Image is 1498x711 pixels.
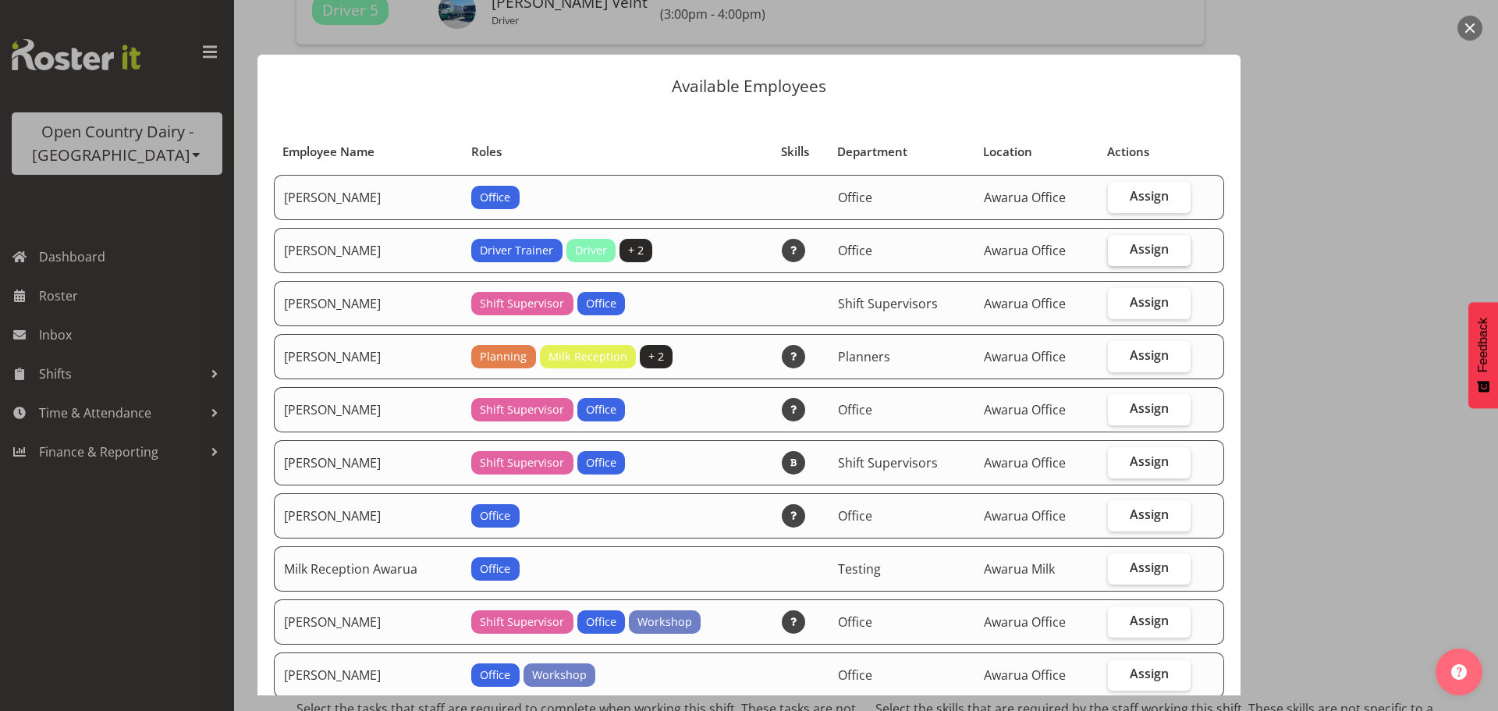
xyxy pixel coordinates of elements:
span: Shift Supervisor [480,454,564,471]
span: Awarua Office [984,507,1066,524]
span: Office [838,613,872,631]
span: Awarua Office [984,454,1066,471]
td: [PERSON_NAME] [274,334,462,379]
td: [PERSON_NAME] [274,493,462,539]
td: [PERSON_NAME] [274,387,462,432]
td: Milk Reception Awarua [274,546,462,592]
span: Office [480,189,510,206]
span: Assign [1130,560,1169,575]
span: Shift Supervisor [480,613,564,631]
td: [PERSON_NAME] [274,175,462,220]
button: Feedback - Show survey [1468,302,1498,408]
span: Awarua Office [984,242,1066,259]
td: [PERSON_NAME] [274,599,462,645]
span: Office [838,667,872,684]
span: Assign [1130,294,1169,310]
span: Office [586,401,616,418]
span: Office [480,667,510,684]
span: Assign [1130,507,1169,522]
span: Office [586,295,616,312]
span: Shift Supervisors [838,295,938,312]
span: Office [480,560,510,578]
span: + 2 [628,242,644,259]
span: Office [838,401,872,418]
span: Awarua Office [984,613,1066,631]
span: Assign [1130,400,1169,416]
span: Assign [1130,347,1169,363]
span: Shift Supervisors [838,454,938,471]
div: Actions [1107,143,1191,161]
td: [PERSON_NAME] [274,281,462,326]
div: Roles [471,143,764,161]
div: Employee Name [282,143,453,161]
td: [PERSON_NAME] [274,228,462,273]
span: Workshop [637,613,692,631]
span: Milk Reception [548,348,627,365]
p: Available Employees [273,78,1225,94]
span: Office [838,507,872,524]
span: Office [838,242,872,259]
span: Driver Trainer [480,242,553,259]
div: Location [983,143,1089,161]
span: Testing [838,560,881,578]
span: Assign [1130,188,1169,204]
span: Office [586,613,616,631]
td: [PERSON_NAME] [274,440,462,485]
span: Awarua Office [984,295,1066,312]
span: Shift Supervisor [480,295,564,312]
span: Office [586,454,616,471]
div: Department [837,143,965,161]
img: help-xxl-2.png [1451,664,1467,680]
span: Awarua Office [984,189,1066,206]
span: Planning [480,348,527,365]
span: + 2 [648,348,664,365]
span: Assign [1130,241,1169,257]
div: Skills [781,143,820,161]
span: Assign [1130,666,1169,681]
span: Awarua Office [984,348,1066,365]
span: Feedback [1476,318,1490,372]
span: Awarua Office [984,401,1066,418]
td: [PERSON_NAME] [274,652,462,698]
span: Workshop [532,667,587,684]
span: Office [480,507,510,524]
span: Office [838,189,872,206]
span: Shift Supervisor [480,401,564,418]
span: Assign [1130,613,1169,628]
span: Awarua Office [984,667,1066,684]
span: Awarua Milk [984,560,1055,578]
span: Planners [838,348,890,365]
span: Driver [575,242,607,259]
span: Assign [1130,453,1169,469]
